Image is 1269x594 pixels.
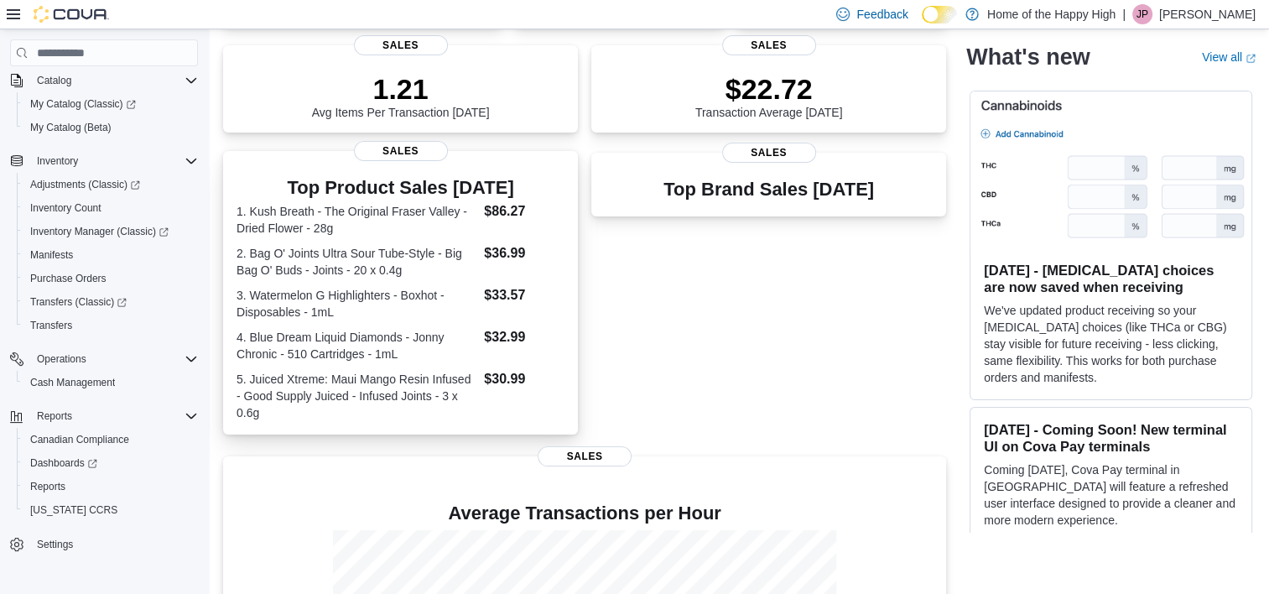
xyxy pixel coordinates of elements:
button: Manifests [17,243,205,267]
span: Sales [354,141,448,161]
span: Transfers [23,315,198,336]
span: Purchase Orders [30,272,107,285]
button: Reports [3,404,205,428]
button: [US_STATE] CCRS [17,498,205,522]
p: Home of the Happy High [987,4,1116,24]
span: Dashboards [30,456,97,470]
button: Reports [17,475,205,498]
button: Reports [30,406,79,426]
span: Feedback [856,6,908,23]
dd: $32.99 [484,327,564,347]
a: Purchase Orders [23,268,113,289]
span: Manifests [23,245,198,265]
a: Adjustments (Classic) [17,173,205,196]
a: Cash Management [23,373,122,393]
a: Transfers [23,315,79,336]
a: Reports [23,477,72,497]
p: 1.21 [312,72,490,106]
button: Inventory Count [17,196,205,220]
dt: 3. Watermelon G Highlighters - Boxhot - Disposables - 1mL [237,287,477,320]
span: Adjustments (Classic) [30,178,140,191]
span: Sales [722,35,816,55]
span: Reports [37,409,72,423]
p: $22.72 [695,72,843,106]
button: Catalog [3,69,205,92]
button: Inventory [3,149,205,173]
button: Inventory [30,151,85,171]
span: My Catalog (Classic) [30,97,136,111]
p: [PERSON_NAME] [1159,4,1256,24]
dd: $33.57 [484,285,564,305]
span: Sales [722,143,816,163]
button: Catalog [30,70,78,91]
h3: Top Brand Sales [DATE] [663,180,874,200]
span: Inventory Manager (Classic) [30,225,169,238]
span: Transfers (Classic) [30,295,127,309]
span: [US_STATE] CCRS [30,503,117,517]
dt: 1. Kush Breath - The Original Fraser Valley - Dried Flower - 28g [237,203,477,237]
span: My Catalog (Classic) [23,94,198,114]
dt: 2. Bag O' Joints Ultra Sour Tube-Style - Big Bag O' Buds - Joints - 20 x 0.4g [237,245,477,279]
button: Cash Management [17,371,205,394]
span: Purchase Orders [23,268,198,289]
span: Adjustments (Classic) [23,175,198,195]
span: Cash Management [23,373,198,393]
span: Dashboards [23,453,198,473]
button: Transfers [17,314,205,337]
dd: $86.27 [484,201,564,221]
span: Operations [37,352,86,366]
a: Manifests [23,245,80,265]
span: Cash Management [30,376,115,389]
a: [US_STATE] CCRS [23,500,124,520]
span: Transfers [30,319,72,332]
span: Reports [30,480,65,493]
span: Reports [23,477,198,497]
span: Canadian Compliance [30,433,129,446]
span: Settings [30,534,198,555]
button: Operations [30,349,93,369]
span: Canadian Compliance [23,430,198,450]
dd: $36.99 [484,243,564,263]
a: Dashboards [23,453,104,473]
span: Washington CCRS [23,500,198,520]
a: Inventory Manager (Classic) [23,221,175,242]
dd: $30.99 [484,369,564,389]
span: Inventory [30,151,198,171]
span: Catalog [37,74,71,87]
button: My Catalog (Beta) [17,116,205,139]
span: Inventory Count [23,198,198,218]
a: Transfers (Classic) [17,290,205,314]
a: Settings [30,534,80,555]
span: Operations [30,349,198,369]
h3: [DATE] - [MEDICAL_DATA] choices are now saved when receiving [984,262,1238,295]
span: Settings [37,538,73,551]
a: My Catalog (Classic) [23,94,143,114]
button: Purchase Orders [17,267,205,290]
input: Dark Mode [922,6,957,23]
dt: 5. Juiced Xtreme: Maui Mango Resin Infused - Good Supply Juiced - Infused Joints - 3 x 0.6g [237,371,477,421]
a: Canadian Compliance [23,430,136,450]
a: Inventory Manager (Classic) [17,220,205,243]
div: Avg Items Per Transaction [DATE] [312,72,490,119]
button: Settings [3,532,205,556]
span: Inventory [37,154,78,168]
span: Inventory Count [30,201,101,215]
span: Sales [538,446,632,466]
h4: Average Transactions per Hour [237,503,933,524]
span: Transfers (Classic) [23,292,198,312]
p: We've updated product receiving so your [MEDICAL_DATA] choices (like THCa or CBG) stay visible fo... [984,302,1238,386]
div: Transaction Average [DATE] [695,72,843,119]
a: View allExternal link [1202,50,1256,64]
a: Adjustments (Classic) [23,175,147,195]
span: My Catalog (Beta) [23,117,198,138]
a: My Catalog (Classic) [17,92,205,116]
button: Operations [3,347,205,371]
a: My Catalog (Beta) [23,117,118,138]
span: JP [1136,4,1148,24]
p: Coming [DATE], Cova Pay terminal in [GEOGRAPHIC_DATA] will feature a refreshed user interface des... [984,461,1238,529]
p: | [1122,4,1126,24]
a: Inventory Count [23,198,108,218]
h3: [DATE] - Coming Soon! New terminal UI on Cova Pay terminals [984,421,1238,455]
span: Sales [354,35,448,55]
